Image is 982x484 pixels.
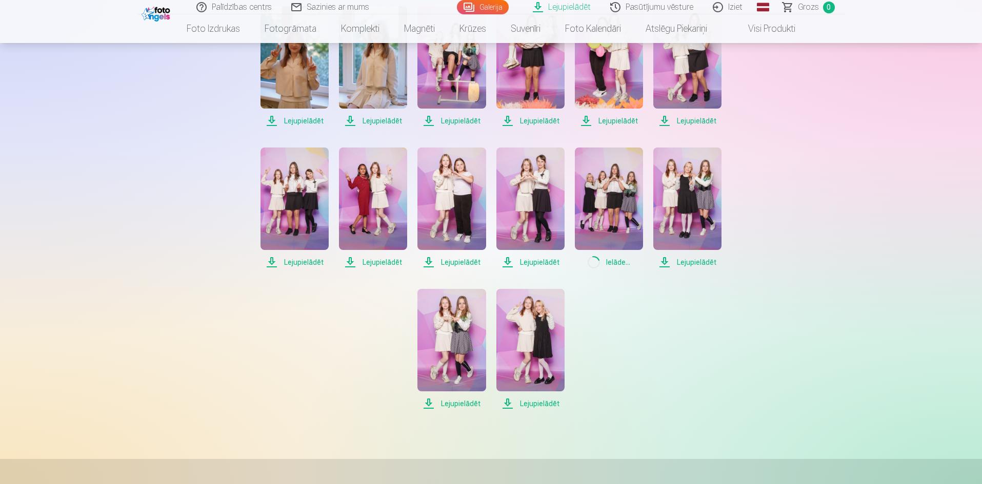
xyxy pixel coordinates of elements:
[496,6,565,127] a: Lejupielādēt
[417,6,486,127] a: Lejupielādēt
[498,14,553,43] a: Suvenīri
[496,148,565,268] a: Lejupielādēt
[417,148,486,268] a: Lejupielādēt
[447,14,498,43] a: Krūzes
[417,256,486,268] span: Lejupielādēt
[496,289,565,410] a: Lejupielādēt
[417,115,486,127] span: Lejupielādēt
[417,397,486,410] span: Lejupielādēt
[252,14,329,43] a: Fotogrāmata
[719,14,808,43] a: Visi produkti
[653,148,722,268] a: Lejupielādēt
[329,14,392,43] a: Komplekti
[417,289,486,410] a: Lejupielādēt
[260,6,329,127] a: Lejupielādēt
[575,148,643,268] a: Ielāde...
[260,148,329,268] a: Lejupielādēt
[392,14,447,43] a: Magnēti
[339,115,407,127] span: Lejupielādēt
[653,115,722,127] span: Lejupielādēt
[496,256,565,268] span: Lejupielādēt
[823,2,835,13] span: 0
[653,6,722,127] a: Lejupielādēt
[496,397,565,410] span: Lejupielādēt
[798,1,819,13] span: Grozs
[496,115,565,127] span: Lejupielādēt
[553,14,633,43] a: Foto kalendāri
[575,115,643,127] span: Lejupielādēt
[339,256,407,268] span: Lejupielādēt
[174,14,252,43] a: Foto izdrukas
[575,256,643,268] span: Ielāde ...
[339,148,407,268] a: Lejupielādēt
[260,256,329,268] span: Lejupielādēt
[633,14,719,43] a: Atslēgu piekariņi
[142,4,173,22] img: /fa1
[653,256,722,268] span: Lejupielādēt
[260,115,329,127] span: Lejupielādēt
[575,6,643,127] a: Lejupielādēt
[339,6,407,127] a: Lejupielādēt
